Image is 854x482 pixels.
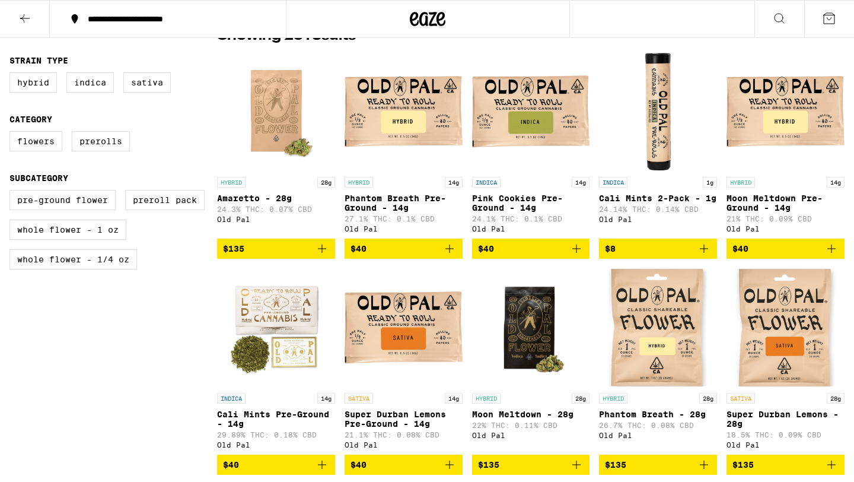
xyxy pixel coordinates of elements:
p: 21% THC: 0.09% CBD [726,215,845,223]
span: $40 [478,244,494,253]
p: Moon Meltdown Pre-Ground - 14g [726,194,845,213]
div: Old Pal [472,432,590,439]
a: Open page for Super Durban Lemons Pre-Ground - 14g from Old Pal [345,268,463,455]
a: Open page for Pink Cookies Pre-Ground - 14g from Old Pal [472,52,590,239]
p: 24.14% THC: 0.14% CBD [599,205,717,213]
img: Old Pal - Super Durban Lemons Pre-Ground - 14g [345,268,463,387]
legend: Strain Type [9,56,68,65]
p: 24.3% THC: 0.07% CBD [217,205,335,213]
label: Pre-ground Flower [9,190,116,210]
img: Old Pal - Moon Meltdown Pre-Ground - 14g [726,52,845,171]
p: Pink Cookies Pre-Ground - 14g [472,194,590,213]
label: Preroll Pack [125,190,205,210]
div: Old Pal [345,225,463,233]
p: Cali Mints Pre-Ground - 14g [217,410,335,429]
p: 27.1% THC: 0.1% CBD [345,215,463,223]
img: Old Pal - Moon Meltdown - 28g [472,268,590,387]
p: Phantom Breath Pre-Ground - 14g [345,194,463,213]
p: INDICA [472,177,501,188]
img: Old Pal - Cali Mints 2-Pack - 1g [599,52,717,171]
span: $8 [605,244,616,253]
a: Open page for Amaretto - 28g from Old Pal [217,52,335,239]
div: Old Pal [217,441,335,449]
p: Amaretto - 28g [217,194,335,203]
button: Add to bag [726,239,845,259]
p: INDICA [217,393,246,404]
div: Old Pal [345,441,463,449]
a: Open page for Cali Mints Pre-Ground - 14g from Old Pal [217,268,335,455]
a: Open page for Moon Meltdown Pre-Ground - 14g from Old Pal [726,52,845,239]
p: HYBRID [217,177,246,188]
label: Flowers [9,131,62,151]
span: $135 [605,460,626,470]
a: Open page for Moon Meltdown - 28g from Old Pal [472,268,590,455]
div: Old Pal [472,225,590,233]
p: Moon Meltdown - 28g [472,410,590,419]
p: HYBRID [726,177,755,188]
button: Add to bag [217,455,335,475]
button: Add to bag [599,455,717,475]
span: $135 [732,460,754,470]
img: Old Pal - Amaretto - 28g [217,52,335,171]
label: Hybrid [9,72,57,93]
div: Old Pal [726,441,845,449]
p: SATIVA [345,393,373,404]
span: $40 [350,460,367,470]
label: Sativa [123,72,171,93]
p: 21.1% THC: 0.08% CBD [345,431,463,439]
img: Old Pal - Pink Cookies Pre-Ground - 14g [472,52,590,171]
button: Add to bag [472,239,590,259]
p: 29.89% THC: 0.18% CBD [217,431,335,439]
a: Open page for Phantom Breath Pre-Ground - 14g from Old Pal [345,52,463,239]
p: 14g [317,393,335,404]
p: Super Durban Lemons - 28g [726,410,845,429]
p: HYBRID [599,393,627,404]
a: Open page for Super Durban Lemons - 28g from Old Pal [726,268,845,455]
button: Add to bag [472,455,590,475]
label: Whole Flower - 1/4 oz [9,249,137,269]
p: 26.7% THC: 0.08% CBD [599,421,717,429]
img: Old Pal - Super Durban Lemons - 28g [726,268,845,387]
p: 18.5% THC: 0.09% CBD [726,431,845,439]
p: HYBRID [345,177,373,188]
div: Old Pal [217,215,335,223]
button: Add to bag [726,455,845,475]
img: Old Pal - Phantom Breath Pre-Ground - 14g [345,52,463,171]
span: $135 [223,244,244,253]
a: Open page for Cali Mints 2-Pack - 1g from Old Pal [599,52,717,239]
p: 28g [572,393,589,404]
p: 14g [445,393,463,404]
label: Indica [66,72,114,93]
label: Whole Flower - 1 oz [9,220,126,240]
p: 24.1% THC: 0.1% CBD [472,215,590,223]
span: Help [27,8,52,19]
span: $40 [732,244,748,253]
button: Add to bag [345,455,463,475]
label: Prerolls [72,131,130,151]
p: Super Durban Lemons Pre-Ground - 14g [345,410,463,429]
button: Add to bag [345,239,463,259]
div: Old Pal [726,225,845,233]
p: Phantom Breath - 28g [599,410,717,419]
p: 28g [317,177,335,188]
p: SATIVA [726,393,755,404]
p: 22% THC: 0.11% CBD [472,421,590,429]
p: 28g [827,393,845,404]
span: $40 [350,244,367,253]
p: 14g [445,177,463,188]
span: $135 [478,460,499,470]
p: INDICA [599,177,627,188]
p: 28g [699,393,717,404]
p: 14g [572,177,589,188]
p: 1g [703,177,717,188]
legend: Category [9,115,52,124]
div: Old Pal [599,432,717,439]
p: 14g [827,177,845,188]
p: HYBRID [472,393,501,404]
button: Add to bag [217,239,335,259]
p: Cali Mints 2-Pack - 1g [599,194,717,203]
img: Old Pal - Phantom Breath - 28g [599,268,717,387]
a: Open page for Phantom Breath - 28g from Old Pal [599,268,717,455]
button: Add to bag [599,239,717,259]
span: $40 [223,460,239,470]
